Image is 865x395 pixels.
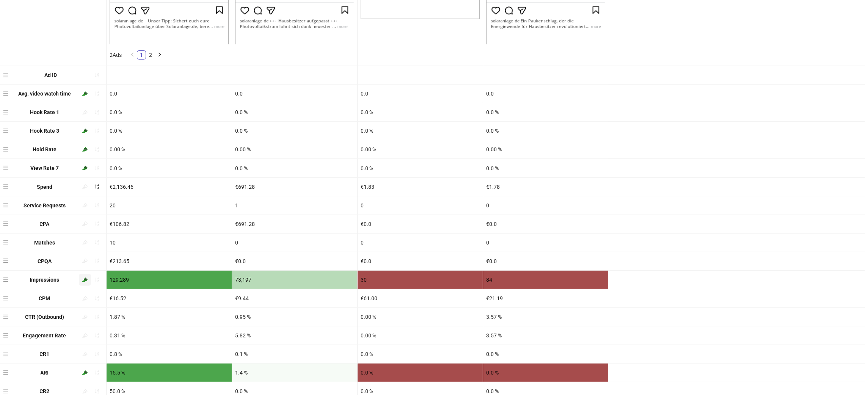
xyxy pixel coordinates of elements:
[232,196,357,215] div: 1
[3,314,8,320] span: menu
[232,271,357,289] div: 73,197
[232,140,357,158] div: 0.00 %
[82,221,88,226] span: highlight
[358,159,483,177] div: 0.0 %
[107,289,232,307] div: €16.52
[232,308,357,326] div: 0.95 %
[107,215,232,233] div: €106.82
[82,147,88,152] span: highlight
[3,72,8,78] span: menu
[23,332,66,339] b: Engagement Rate
[82,351,88,357] span: highlight
[107,103,232,121] div: 0.0 %
[3,292,10,304] div: menu
[3,202,8,208] span: menu
[3,277,8,282] span: menu
[107,234,232,252] div: 10
[232,326,357,345] div: 5.82 %
[40,221,50,227] b: CPA
[483,308,608,326] div: 3.57 %
[3,329,10,342] div: menu
[30,128,59,134] b: Hook Rate 3
[483,159,608,177] div: 0.0 %
[483,215,608,233] div: €0.0
[44,72,57,78] b: Ad ID
[3,274,10,286] div: menu
[110,52,122,58] span: 2 Ads
[94,184,100,189] span: sort-descending
[358,271,483,289] div: 30
[37,184,52,190] b: Spend
[3,218,10,230] div: menu
[107,252,232,270] div: €213.65
[107,122,232,140] div: 0.0 %
[107,271,232,289] div: 129,289
[3,165,8,171] span: menu
[483,140,608,158] div: 0.00 %
[3,106,10,118] div: menu
[39,295,50,301] b: CPM
[94,333,100,338] span: sort-ascending
[232,234,357,252] div: 0
[3,147,8,152] span: menu
[358,122,483,140] div: 0.0 %
[107,159,232,177] div: 0.0 %
[483,345,608,363] div: 0.0 %
[358,345,483,363] div: 0.0 %
[82,370,88,375] span: highlight
[107,326,232,345] div: 0.31 %
[232,364,357,382] div: 1.4 %
[3,367,10,379] div: menu
[3,258,8,263] span: menu
[358,308,483,326] div: 0.00 %
[3,255,10,267] div: menu
[82,91,88,96] span: highlight
[107,345,232,363] div: 0.8 %
[483,196,608,215] div: 0
[232,159,357,177] div: 0.0 %
[107,85,232,103] div: 0.0
[483,252,608,270] div: €0.0
[3,351,8,357] span: menu
[146,51,155,59] a: 2
[3,348,10,360] div: menu
[94,128,100,133] span: sort-ascending
[358,178,483,196] div: €1.83
[3,237,10,249] div: menu
[3,199,10,212] div: menu
[94,110,100,115] span: sort-ascending
[358,289,483,307] div: €61.00
[483,178,608,196] div: €1.78
[3,296,8,301] span: menu
[38,258,52,264] b: CPQA
[30,109,59,115] b: Hook Rate 1
[82,314,88,320] span: highlight
[3,143,10,155] div: menu
[41,370,49,376] b: ARI
[94,221,100,226] span: sort-ascending
[82,128,88,133] span: highlight
[3,389,8,394] span: menu
[130,52,135,57] span: left
[107,178,232,196] div: €2,136.46
[24,202,66,208] b: Service Requests
[94,389,100,394] span: sort-ascending
[94,72,100,78] span: sort-ascending
[137,50,146,60] li: 1
[232,289,357,307] div: €9.44
[358,103,483,121] div: 0.0 %
[483,289,608,307] div: €21.19
[82,333,88,338] span: highlight
[82,240,88,245] span: highlight
[107,196,232,215] div: 20
[18,91,71,97] b: Avg. video watch time
[82,389,88,394] span: highlight
[128,50,137,60] button: left
[94,91,100,96] span: sort-ascending
[358,215,483,233] div: €0.0
[483,122,608,140] div: 0.0 %
[107,308,232,326] div: 1.87 %
[483,271,608,289] div: 84
[157,52,162,57] span: right
[146,50,155,60] li: 2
